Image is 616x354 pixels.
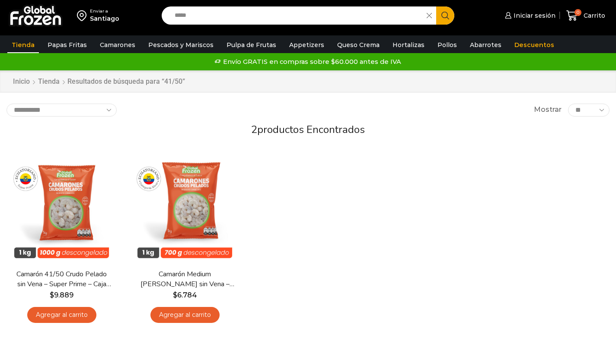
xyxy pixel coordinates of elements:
[503,7,555,24] a: Iniciar sesión
[67,77,185,85] h1: Resultados de búsqueda para “41/50”
[43,37,91,53] a: Papas Fritas
[7,37,39,53] a: Tienda
[436,6,454,25] button: Search button
[534,105,562,115] span: Mostrar
[173,291,177,299] span: $
[333,37,384,53] a: Queso Crema
[90,14,119,23] div: Santiago
[575,9,581,16] span: 0
[50,291,73,299] bdi: 9.889
[144,37,218,53] a: Pescados y Mariscos
[285,37,329,53] a: Appetizers
[511,11,555,20] span: Iniciar sesión
[77,8,90,23] img: address-field-icon.svg
[510,37,559,53] a: Descuentos
[388,37,429,53] a: Hortalizas
[96,37,140,53] a: Camarones
[433,37,461,53] a: Pollos
[50,291,54,299] span: $
[135,269,235,289] a: Camarón Medium [PERSON_NAME] sin Vena – Silver – Caja 10 kg
[466,37,506,53] a: Abarrotes
[13,77,185,87] nav: Breadcrumb
[564,6,607,26] a: 0 Carrito
[13,77,30,87] a: Inicio
[6,104,117,117] select: Pedido de la tienda
[38,77,60,87] a: Tienda
[90,8,119,14] div: Enviar a
[173,291,197,299] bdi: 6.784
[150,307,220,323] a: Agregar al carrito: “Camarón Medium Crudo Pelado sin Vena - Silver - Caja 10 kg”
[581,11,605,20] span: Carrito
[251,123,257,136] span: 2
[257,123,365,136] span: productos encontrados
[27,307,96,323] a: Agregar al carrito: “Camarón 41/50 Crudo Pelado sin Vena - Super Prime - Caja 10 kg”
[12,269,112,289] a: Camarón 41/50 Crudo Pelado sin Vena – Super Prime – Caja 10 kg
[222,37,281,53] a: Pulpa de Frutas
